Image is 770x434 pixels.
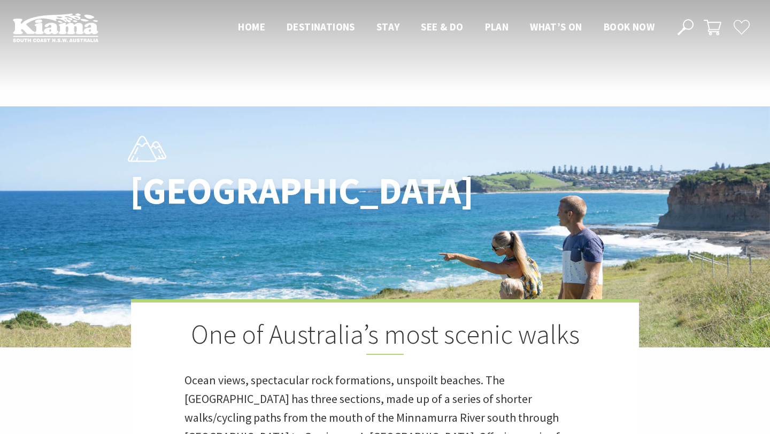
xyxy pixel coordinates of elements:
span: Destinations [287,20,355,33]
span: Stay [376,20,400,33]
h2: One of Australia’s most scenic walks [184,319,586,355]
nav: Main Menu [227,19,665,36]
span: Home [238,20,265,33]
span: See & Do [421,20,463,33]
span: Book now [604,20,654,33]
span: Plan [485,20,509,33]
h1: [GEOGRAPHIC_DATA] [130,170,432,212]
span: What’s On [530,20,582,33]
img: Kiama Logo [13,13,98,42]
